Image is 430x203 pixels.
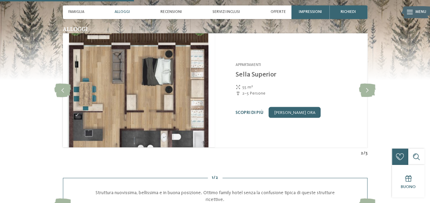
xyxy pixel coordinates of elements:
[269,107,321,118] a: [PERSON_NAME] ora
[160,10,182,14] span: Recensioni
[341,10,356,14] span: richiedi
[363,150,365,156] span: /
[392,165,425,198] a: Buono
[115,10,130,14] span: Alloggi
[235,110,263,115] a: Scopri di più
[235,71,276,78] a: Sella Superior
[401,185,416,189] span: Buono
[242,90,265,96] span: 2–5 Persone
[242,84,253,90] span: 55 m²
[213,175,216,181] span: /
[68,10,84,14] span: Famiglia
[90,189,340,203] p: Struttura nuovissima, bellissima e in buona posizione. Ottimo family hotel senza la confusione ti...
[361,150,363,156] span: 2
[299,10,322,14] span: Impressioni
[365,150,367,156] span: 5
[235,63,261,67] span: Appartamenti
[63,33,215,147] img: Sella Superior
[216,175,218,181] span: 2
[271,10,286,14] span: Offerte
[63,25,88,32] span: Alloggi
[212,175,213,181] span: 1
[212,10,240,14] span: Servizi inclusi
